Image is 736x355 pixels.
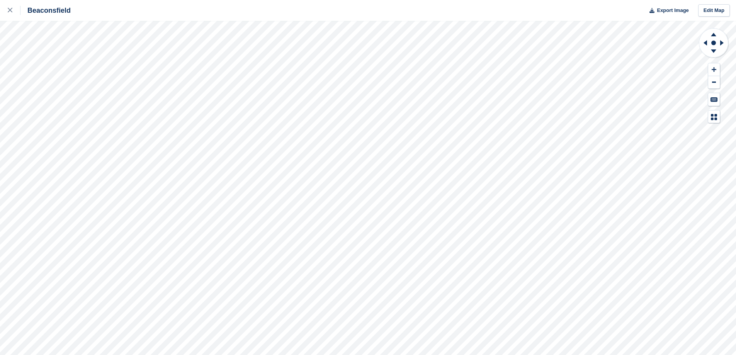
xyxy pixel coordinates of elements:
button: Zoom In [708,63,720,76]
button: Export Image [645,4,689,17]
button: Zoom Out [708,76,720,89]
button: Map Legend [708,110,720,123]
span: Export Image [657,7,688,14]
div: Beaconsfield [20,6,71,15]
button: Keyboard Shortcuts [708,93,720,106]
a: Edit Map [698,4,730,17]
